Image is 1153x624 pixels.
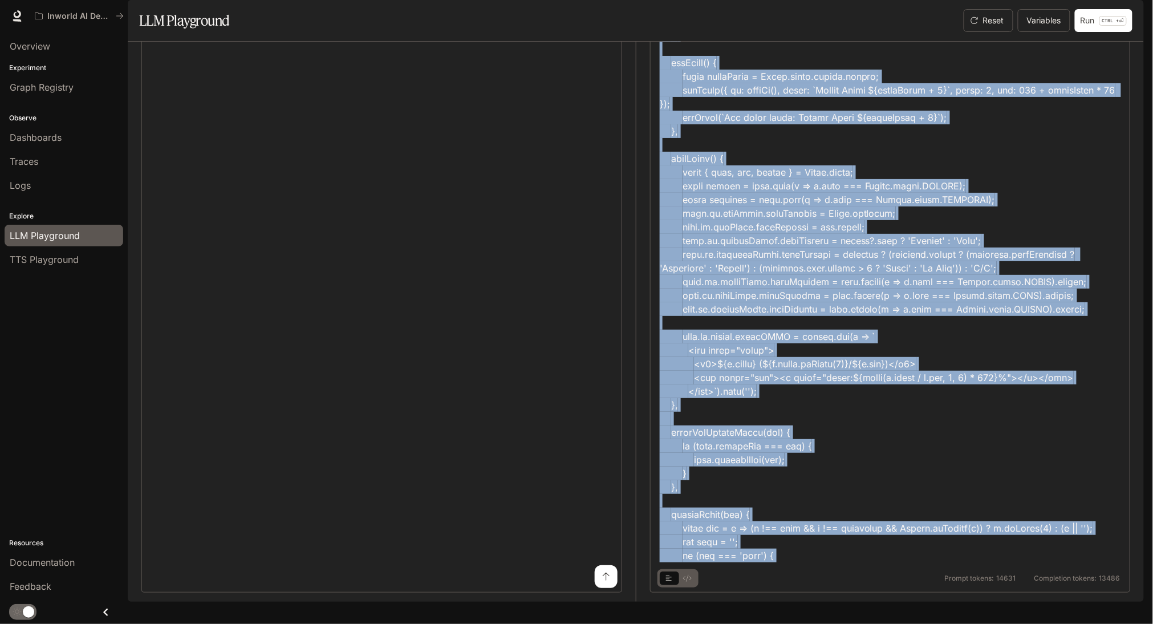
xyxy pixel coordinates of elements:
div: basic tabs example [660,569,696,587]
span: Prompt tokens: [945,575,994,582]
p: ⏎ [1099,16,1127,26]
button: Variables [1018,9,1070,32]
button: All workspaces [30,5,129,27]
h1: LLM Playground [139,9,230,32]
span: 13486 [1099,575,1120,582]
span: 14631 [997,575,1016,582]
span: Completion tokens: [1034,575,1097,582]
button: RunCTRL +⏎ [1075,9,1132,32]
p: CTRL + [1102,17,1119,24]
button: Reset [964,9,1013,32]
p: Inworld AI Demos [47,11,111,21]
